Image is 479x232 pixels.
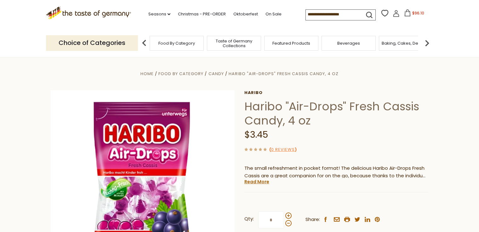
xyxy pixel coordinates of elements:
a: Seasons [148,11,170,18]
img: next arrow [421,37,433,49]
a: Beverages [337,41,360,46]
span: $3.45 [244,129,268,141]
a: Baking, Cakes, Desserts [382,41,431,46]
a: Christmas - PRE-ORDER [178,11,226,18]
a: Read More [244,179,269,185]
a: Home [140,71,154,77]
button: $96.10 [401,9,428,19]
a: Candy [208,71,224,77]
a: Food By Category [158,71,203,77]
a: Haribo "Air-Drops" Fresh Cassis Candy, 4 oz [229,71,339,77]
a: 0 Reviews [271,146,295,153]
a: Food By Category [158,41,195,46]
a: Featured Products [272,41,310,46]
h1: Haribo "Air-Drops" Fresh Cassis Candy, 4 oz [244,99,429,128]
span: Share: [305,216,320,224]
a: Haribo [244,90,429,95]
span: $96.10 [412,10,424,16]
span: ( ) [269,146,297,152]
span: The small refreshment in pocket format! The delicious Haribo Air-Drops Fresh Cassis are a great c... [244,165,428,203]
img: previous arrow [138,37,151,49]
input: Qty: [258,211,284,229]
p: Choice of Categories [46,35,138,51]
a: Taste of Germany Collections [209,39,259,48]
a: On Sale [265,11,282,18]
a: Oktoberfest [233,11,258,18]
strong: Qty: [244,215,254,223]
